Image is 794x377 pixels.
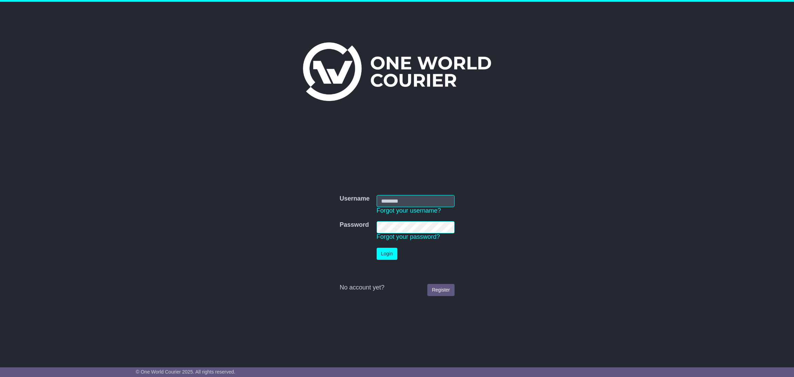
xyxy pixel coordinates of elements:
a: Forgot your username? [377,207,441,214]
button: Login [377,248,397,260]
label: Password [339,221,369,229]
div: No account yet? [339,284,454,292]
a: Forgot your password? [377,233,440,240]
span: © One World Courier 2025. All rights reserved. [136,369,235,375]
a: Register [427,284,454,296]
label: Username [339,195,369,203]
img: One World [303,42,491,101]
